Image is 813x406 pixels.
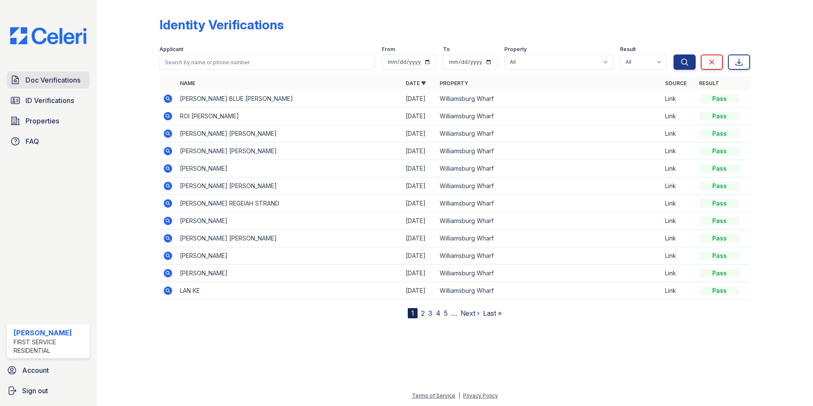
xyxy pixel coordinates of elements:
[436,265,662,282] td: Williamsburg Wharf
[699,286,740,295] div: Pass
[699,164,740,173] div: Pass
[436,90,662,108] td: Williamsburg Wharf
[662,108,696,125] td: Link
[436,177,662,195] td: Williamsburg Wharf
[176,282,402,300] td: LAN KE
[7,133,90,150] a: FAQ
[176,125,402,143] td: [PERSON_NAME] [PERSON_NAME]
[408,308,418,318] div: 1
[176,212,402,230] td: [PERSON_NAME]
[436,125,662,143] td: Williamsburg Wharf
[180,80,195,86] a: Name
[14,338,86,355] div: First Service Residential
[421,309,425,317] a: 2
[483,309,502,317] a: Last »
[436,282,662,300] td: Williamsburg Wharf
[26,116,59,126] span: Properties
[22,365,49,375] span: Account
[159,54,375,70] input: Search by name or phone number
[662,90,696,108] td: Link
[699,252,740,260] div: Pass
[402,160,436,177] td: [DATE]
[402,125,436,143] td: [DATE]
[699,147,740,155] div: Pass
[159,46,183,53] label: Applicant
[159,17,284,32] div: Identity Verifications
[463,392,498,399] a: Privacy Policy
[402,247,436,265] td: [DATE]
[436,108,662,125] td: Williamsburg Wharf
[176,143,402,160] td: [PERSON_NAME] [PERSON_NAME]
[620,46,636,53] label: Result
[176,108,402,125] td: ROI [PERSON_NAME]
[662,195,696,212] td: Link
[458,392,460,399] div: |
[699,112,740,120] div: Pass
[176,230,402,247] td: [PERSON_NAME] [PERSON_NAME]
[14,328,86,338] div: [PERSON_NAME]
[176,177,402,195] td: [PERSON_NAME] [PERSON_NAME]
[22,386,48,396] span: Sign out
[699,182,740,190] div: Pass
[662,125,696,143] td: Link
[662,247,696,265] td: Link
[662,177,696,195] td: Link
[699,269,740,277] div: Pass
[402,212,436,230] td: [DATE]
[3,362,93,379] a: Account
[3,382,93,399] a: Sign out
[461,309,480,317] a: Next ›
[662,282,696,300] td: Link
[436,247,662,265] td: Williamsburg Wharf
[699,217,740,225] div: Pass
[176,247,402,265] td: [PERSON_NAME]
[436,309,441,317] a: 4
[176,265,402,282] td: [PERSON_NAME]
[662,160,696,177] td: Link
[412,392,455,399] a: Terms of Service
[443,46,450,53] label: To
[402,90,436,108] td: [DATE]
[699,129,740,138] div: Pass
[402,108,436,125] td: [DATE]
[402,177,436,195] td: [DATE]
[176,160,402,177] td: [PERSON_NAME]
[428,309,432,317] a: 3
[436,230,662,247] td: Williamsburg Wharf
[26,95,74,106] span: ID Verifications
[699,94,740,103] div: Pass
[3,27,93,44] img: CE_Logo_Blue-a8612792a0a2168367f1c8372b55b34899dd931a85d93a1a3d3e32e68fde9ad4.png
[402,143,436,160] td: [DATE]
[7,92,90,109] a: ID Verifications
[402,195,436,212] td: [DATE]
[451,308,457,318] span: …
[662,230,696,247] td: Link
[26,75,80,85] span: Doc Verifications
[662,143,696,160] td: Link
[7,71,90,89] a: Doc Verifications
[436,212,662,230] td: Williamsburg Wharf
[382,46,395,53] label: From
[504,46,527,53] label: Property
[402,282,436,300] td: [DATE]
[440,80,468,86] a: Property
[402,265,436,282] td: [DATE]
[436,195,662,212] td: Williamsburg Wharf
[436,143,662,160] td: Williamsburg Wharf
[406,80,426,86] a: Date ▼
[662,212,696,230] td: Link
[176,90,402,108] td: [PERSON_NAME] BLUE [PERSON_NAME]
[662,265,696,282] td: Link
[26,136,39,146] span: FAQ
[699,80,719,86] a: Result
[7,112,90,129] a: Properties
[402,230,436,247] td: [DATE]
[444,309,448,317] a: 5
[436,160,662,177] td: Williamsburg Wharf
[665,80,687,86] a: Source
[699,234,740,243] div: Pass
[699,199,740,208] div: Pass
[176,195,402,212] td: [PERSON_NAME] REGEIAH STRAND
